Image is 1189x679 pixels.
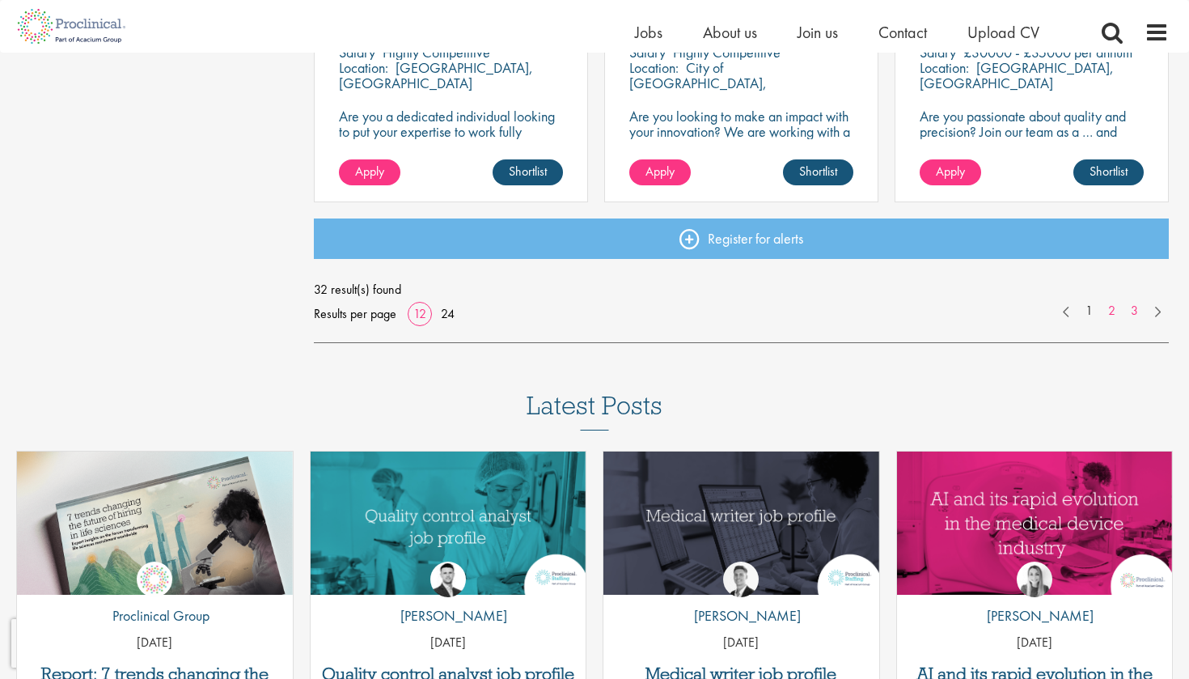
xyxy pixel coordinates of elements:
a: Shortlist [783,159,853,185]
img: Hannah Burke [1017,562,1052,597]
a: George Watson [PERSON_NAME] [682,562,801,634]
p: [DATE] [603,634,879,652]
a: Hannah Burke [PERSON_NAME] [975,562,1094,634]
img: George Watson [723,562,759,597]
a: 12 [408,305,432,322]
h3: Latest Posts [527,392,662,431]
a: Register for alerts [314,219,1170,259]
span: Results per page [314,302,396,326]
p: [PERSON_NAME] [682,605,801,626]
img: AI and Its Impact on the Medical Device Industry | Proclinical [897,452,1173,595]
a: 24 [435,305,460,322]
a: Upload CV [967,22,1039,43]
a: Join us [798,22,838,43]
a: 3 [1123,302,1146,320]
img: Joshua Godden [430,562,466,597]
p: Are you looking to make an impact with your innovation? We are working with a well-established ph... [629,108,853,185]
p: [DATE] [311,634,586,652]
p: [PERSON_NAME] [388,605,507,626]
a: Link to a post [897,452,1173,595]
a: Link to a post [311,452,586,595]
img: Proclinical: Life sciences hiring trends report 2025 [17,452,293,607]
a: Apply [920,159,981,185]
span: Location: [920,58,969,77]
p: Are you passionate about quality and precision? Join our team as a … and help ensure top-tier sta... [920,108,1144,170]
p: [GEOGRAPHIC_DATA], [GEOGRAPHIC_DATA] [339,58,533,92]
p: [DATE] [897,634,1173,652]
p: [DATE] [17,634,293,652]
a: Proclinical Group Proclinical Group [100,562,209,634]
img: quality control analyst job profile [311,452,586,595]
span: 32 result(s) found [314,278,1170,302]
a: Apply [339,159,400,185]
p: City of [GEOGRAPHIC_DATA], [GEOGRAPHIC_DATA] [629,58,767,108]
img: Proclinical Group [137,562,172,597]
a: Contact [878,22,927,43]
p: [PERSON_NAME] [975,605,1094,626]
p: Proclinical Group [100,605,209,626]
span: Location: [339,58,388,77]
span: Apply [645,163,675,180]
span: Apply [936,163,965,180]
a: About us [703,22,757,43]
a: Shortlist [1073,159,1144,185]
span: Apply [355,163,384,180]
a: Shortlist [493,159,563,185]
p: [GEOGRAPHIC_DATA], [GEOGRAPHIC_DATA] [920,58,1114,92]
a: Link to a post [17,452,293,595]
a: Joshua Godden [PERSON_NAME] [388,562,507,634]
p: Are you a dedicated individual looking to put your expertise to work fully flexibly in a remote p... [339,108,563,155]
span: Location: [629,58,679,77]
a: 1 [1077,302,1101,320]
img: Medical writer job profile [603,452,879,595]
a: 2 [1100,302,1123,320]
a: Apply [629,159,691,185]
a: Jobs [635,22,662,43]
a: Link to a post [603,452,879,595]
